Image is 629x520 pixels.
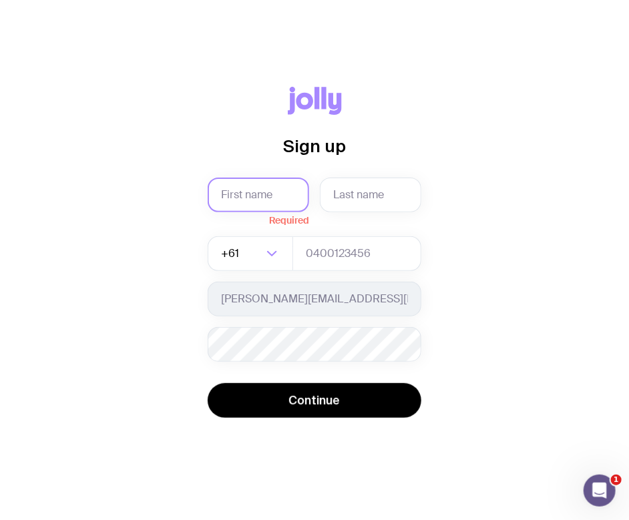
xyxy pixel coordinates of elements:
input: Last name [320,178,421,212]
div: Search for option [208,236,293,271]
input: First name [208,178,309,212]
input: Search for option [242,236,262,271]
span: +61 [221,236,242,271]
input: you@email.com [208,282,421,316]
iframe: Intercom live chat [584,475,616,507]
button: Continue [208,383,421,418]
span: Sign up [283,136,346,156]
span: Continue [289,393,341,409]
span: Required [208,212,309,226]
input: 0400123456 [292,236,421,271]
span: 1 [611,475,622,485]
